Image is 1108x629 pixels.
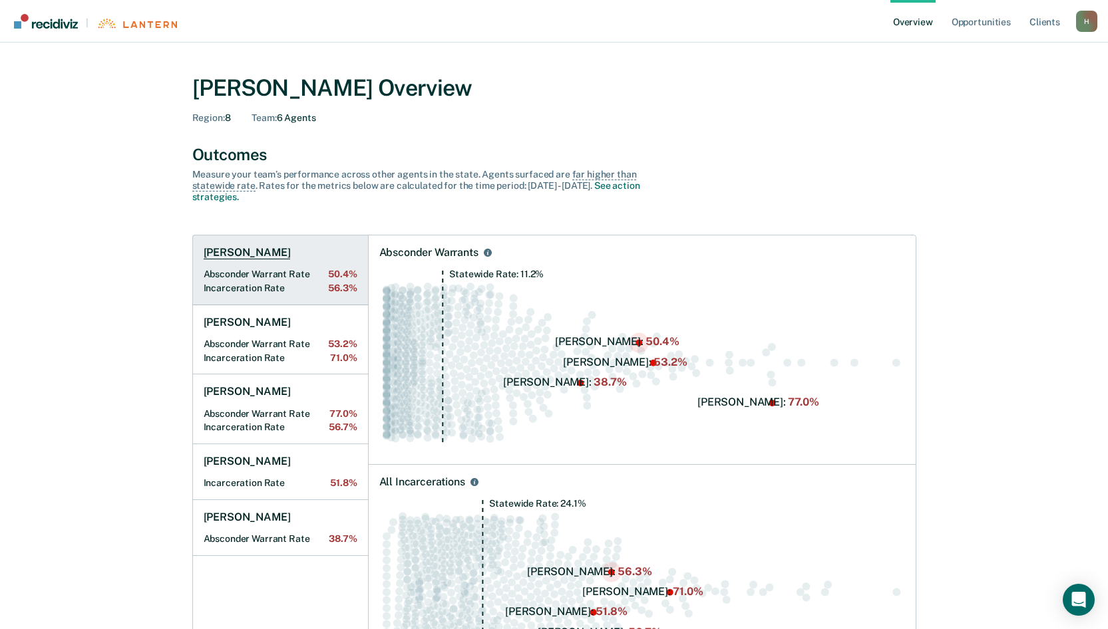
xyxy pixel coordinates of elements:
[192,145,916,164] div: Outcomes
[1076,11,1097,32] div: H
[329,408,357,420] span: 77.0%
[481,246,494,259] button: Absconder Warrants
[204,246,291,259] h1: [PERSON_NAME]
[379,246,478,259] div: Absconder Warrants
[204,511,291,524] h1: [PERSON_NAME]
[192,112,231,124] div: 8
[330,352,357,364] span: 71.0%
[328,338,357,350] span: 53.2%
[379,270,905,454] div: Swarm plot of all absconder warrant rates in the state for ALL caseloads, highlighting values of ...
[329,422,357,433] span: 56.7%
[204,338,357,350] h2: Absconder Warrant Rate
[204,455,291,468] h1: [PERSON_NAME]
[204,408,357,420] h2: Absconder Warrant Rate
[468,475,481,489] button: All Incarcerations
[379,475,465,489] div: All Incarcerations
[489,498,586,509] tspan: Statewide Rate: 24.1%
[449,269,544,279] tspan: Statewide Rate: 11.2%
[192,74,916,102] div: [PERSON_NAME] Overview
[252,112,276,123] span: Team :
[204,352,357,364] h2: Incarceration Rate
[192,112,225,123] span: Region :
[192,169,658,202] div: Measure your team’s performance across other agent s in the state. Agent s surfaced are . Rates f...
[78,17,96,29] span: |
[204,316,291,329] h1: [PERSON_NAME]
[204,269,357,280] h2: Absconder Warrant Rate
[252,112,315,124] div: 6 Agents
[192,180,640,202] a: See action strategies.
[192,169,637,191] span: far higher than statewide rate
[14,14,78,29] img: Recidiviz
[204,533,357,545] h2: Absconder Warrant Rate
[96,19,177,29] img: Lantern
[204,477,357,489] h2: Incarceration Rate
[193,500,368,556] a: [PERSON_NAME]Absconder Warrant Rate38.7%
[193,374,368,444] a: [PERSON_NAME]Absconder Warrant Rate77.0%Incarceration Rate56.7%
[204,385,291,398] h1: [PERSON_NAME]
[329,533,357,545] span: 38.7%
[328,283,357,294] span: 56.3%
[1063,584,1095,616] div: Open Intercom Messenger
[193,305,368,375] a: [PERSON_NAME]Absconder Warrant Rate53.2%Incarceration Rate71.0%
[328,269,357,280] span: 50.4%
[330,477,357,489] span: 51.8%
[204,283,357,294] h2: Incarceration Rate
[193,235,368,305] a: [PERSON_NAME]Absconder Warrant Rate50.4%Incarceration Rate56.3%
[204,422,357,433] h2: Incarceration Rate
[1076,11,1097,32] button: Profile dropdown button
[193,444,368,500] a: [PERSON_NAME]Incarceration Rate51.8%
